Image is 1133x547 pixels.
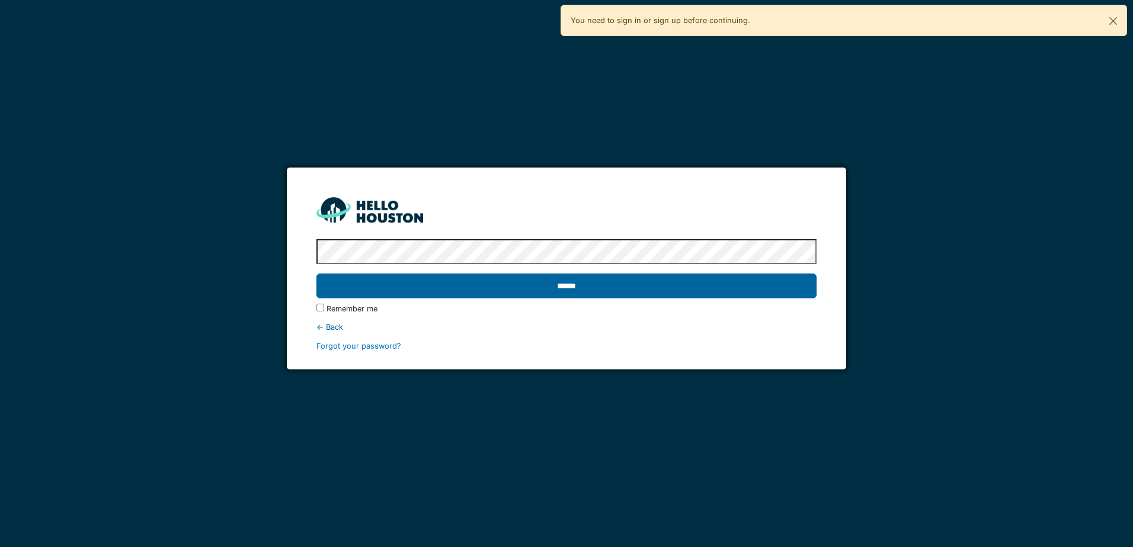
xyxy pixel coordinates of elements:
a: Forgot your password? [316,342,401,350]
div: You need to sign in or sign up before continuing. [561,5,1127,36]
img: HH_line-BYnF2_Hg.png [316,197,423,223]
div: ← Back [316,321,816,333]
label: Remember me [327,303,377,314]
button: Close [1100,5,1126,37]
